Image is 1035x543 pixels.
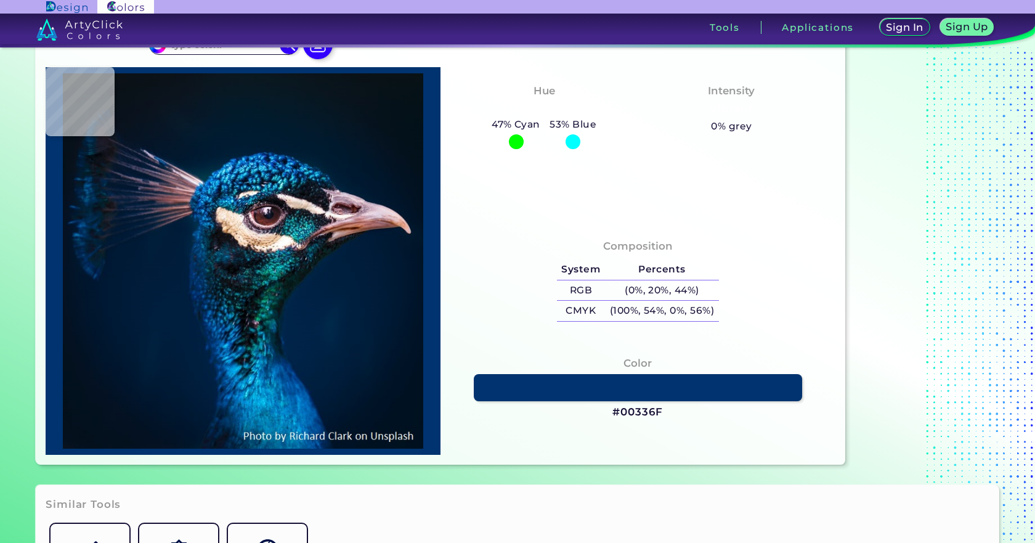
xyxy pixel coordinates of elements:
h5: Sign Up [945,22,989,32]
h5: CMYK [557,301,605,321]
h5: 47% Cyan [487,116,545,133]
h5: Percents [605,259,719,280]
h3: Applications [782,23,854,32]
h3: #00336F [612,405,663,420]
h4: Hue [534,82,555,100]
h3: Cyan-Blue [509,102,578,116]
img: ArtyClick Design logo [46,1,87,13]
img: img_pavlin.jpg [52,73,434,448]
h3: Vibrant [705,102,758,116]
h4: Color [623,354,652,372]
a: Sign In [879,18,931,36]
h4: Intensity [708,82,755,100]
h5: Sign In [885,22,924,33]
h5: RGB [557,280,605,301]
h3: Similar Tools [46,497,121,512]
h5: (100%, 54%, 0%, 56%) [605,301,719,321]
h5: 53% Blue [545,116,601,133]
h4: Composition [603,237,673,255]
a: Sign Up [939,18,996,36]
h5: 0% grey [711,118,752,134]
h3: Tools [710,23,740,32]
img: logo_artyclick_colors_white.svg [36,18,123,41]
h5: (0%, 20%, 44%) [605,280,719,301]
h5: System [557,259,605,280]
